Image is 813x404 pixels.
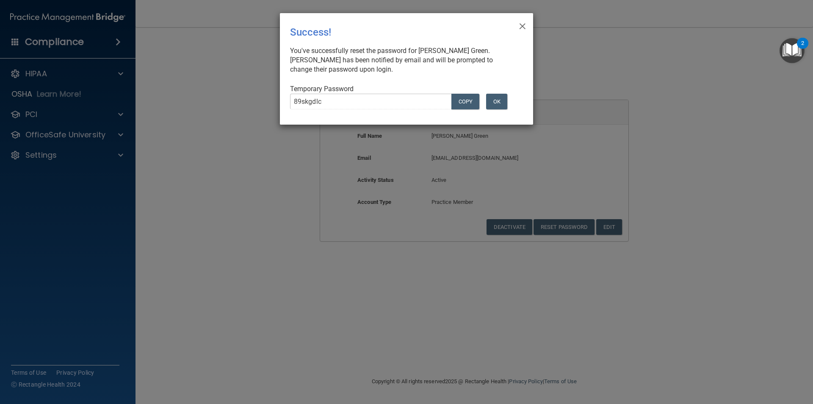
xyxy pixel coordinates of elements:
div: You've successfully reset the password for [PERSON_NAME] Green. [PERSON_NAME] has been notified b... [290,46,516,74]
iframe: Drift Widget Chat Controller [666,344,803,378]
div: Success! [290,20,488,45]
button: COPY [451,94,479,109]
button: Open Resource Center, 2 new notifications [780,38,805,63]
span: Temporary Password [290,85,354,93]
span: × [519,17,526,33]
div: 2 [801,43,804,54]
button: OK [486,94,507,109]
